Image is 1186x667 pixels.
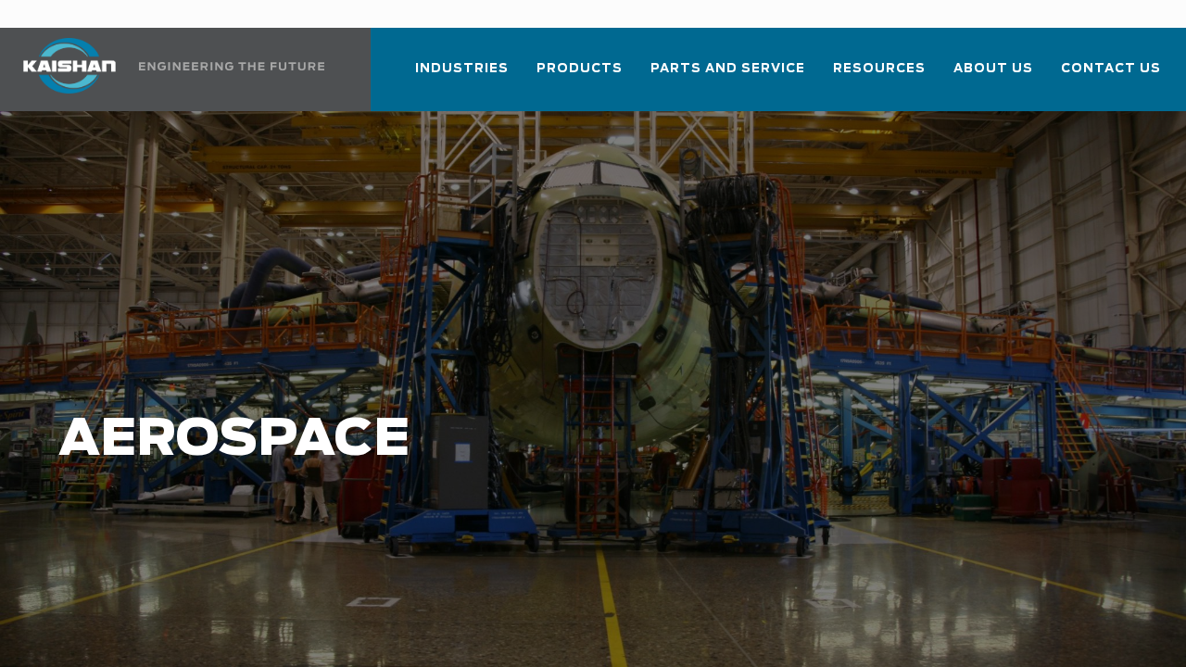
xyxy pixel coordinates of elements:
[536,58,623,80] span: Products
[415,44,509,107] a: Industries
[650,44,805,107] a: Parts and Service
[650,58,805,80] span: Parts and Service
[833,44,926,107] a: Resources
[1061,44,1161,107] a: Contact Us
[58,411,945,469] h1: Aerospace
[833,58,926,80] span: Resources
[536,44,623,107] a: Products
[953,44,1033,107] a: About Us
[1061,58,1161,80] span: Contact Us
[415,58,509,80] span: Industries
[953,58,1033,80] span: About Us
[139,62,324,70] img: Engineering the future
